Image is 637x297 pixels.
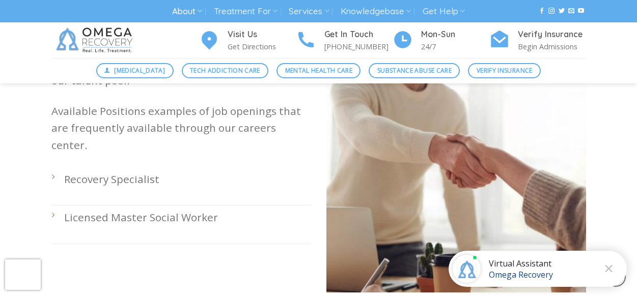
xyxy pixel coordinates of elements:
h4: Verify Insurance [518,28,586,41]
a: Follow on Facebook [539,8,545,15]
p: 24/7 [421,41,489,52]
span: Tech Addiction Care [190,66,260,75]
a: Tech Addiction Care [182,63,269,78]
h4: Mon-Sun [421,28,489,41]
a: Treatment For [214,2,278,21]
p: Licensed Master Social Worker [64,209,311,226]
p: [PHONE_NUMBER] [324,41,393,52]
a: Visit Us Get Directions [199,28,296,53]
p: Get Directions [228,41,296,52]
a: About [172,2,202,21]
img: Omega Recovery [51,22,141,58]
h4: Visit Us [228,28,296,41]
a: Knowledgebase [341,2,411,21]
a: Follow on Instagram [548,8,555,15]
a: Follow on Twitter [559,8,565,15]
a: Follow on YouTube [578,8,584,15]
a: Get Help [423,2,465,21]
h4: Get In Touch [324,28,393,41]
p: Recovery Specialist [64,171,311,188]
p: Available Positions examples of job openings that are frequently available through our careers ce... [51,103,311,154]
span: Substance Abuse Care [377,66,452,75]
span: Mental Health Care [285,66,352,75]
span: [MEDICAL_DATA] [114,66,165,75]
p: Begin Admissions [518,41,586,52]
span: Verify Insurance [477,66,533,75]
a: Substance Abuse Care [369,63,460,78]
a: Send us an email [568,8,574,15]
a: Verify Insurance [468,63,541,78]
a: [MEDICAL_DATA] [96,63,174,78]
a: Get In Touch [PHONE_NUMBER] [296,28,393,53]
a: Services [289,2,329,21]
a: Verify Insurance Begin Admissions [489,28,586,53]
a: Mental Health Care [276,63,361,78]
